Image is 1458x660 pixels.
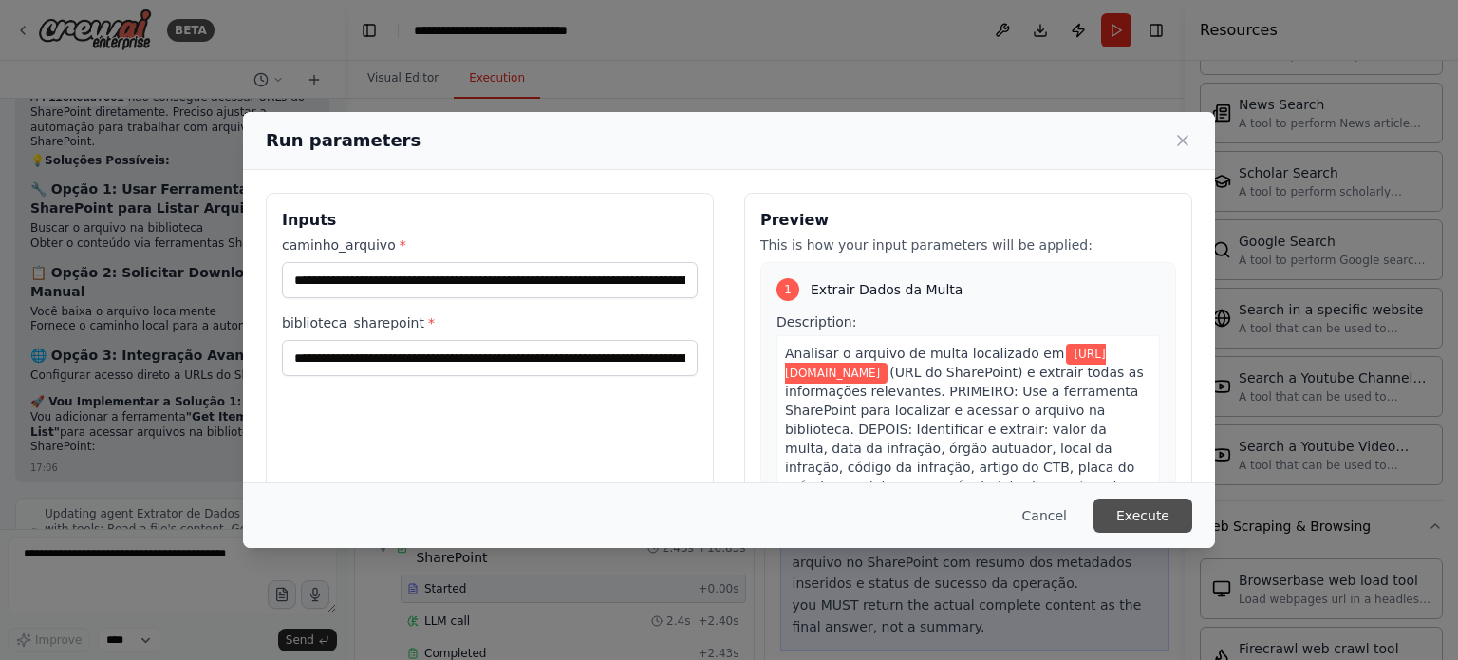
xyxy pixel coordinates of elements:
[785,346,1064,361] span: Analisar o arquivo de multa localizado em
[760,236,1176,255] p: This is how your input parameters will be applied:
[760,209,1176,232] h3: Preview
[282,209,698,232] h3: Inputs
[282,313,698,332] label: biblioteca_sharepoint
[776,314,856,330] span: Description:
[1007,499,1082,533] button: Cancel
[1093,499,1192,533] button: Execute
[282,236,698,255] label: caminho_arquivo
[811,280,963,299] span: Extrair Dados da Multa
[266,127,421,154] h2: Run parameters
[785,365,1144,532] span: (URL do SharePoint) e extrair todas as informações relevantes. PRIMEIRO: Use a ferramenta SharePo...
[776,278,799,301] div: 1
[785,344,1106,384] span: Variable: caminho_arquivo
